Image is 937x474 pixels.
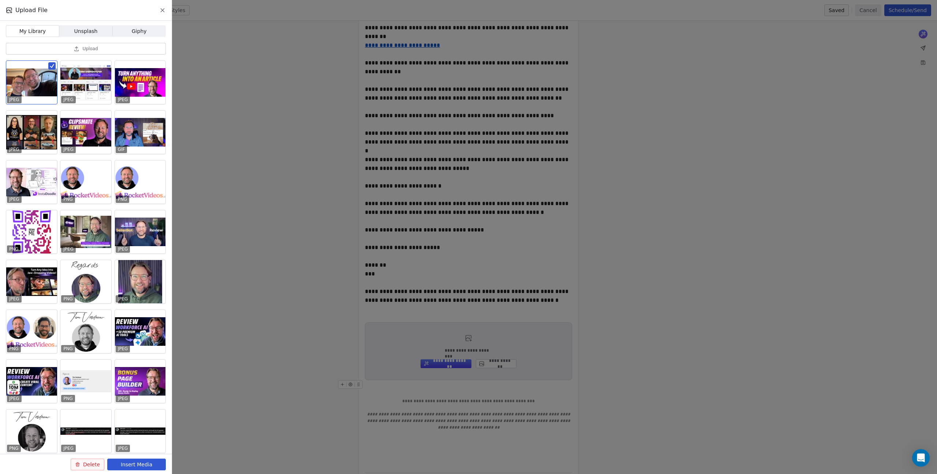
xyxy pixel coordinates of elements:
[63,147,74,152] p: JPEG
[63,346,73,352] p: PNG
[107,459,166,470] button: Insert Media
[63,196,73,202] p: PNG
[9,396,19,401] p: JPEG
[132,27,147,35] span: Giphy
[118,196,127,202] p: PNG
[6,43,166,55] button: Upload
[9,246,19,252] p: PNG
[118,246,128,252] p: JPEG
[9,147,19,152] p: JPEG
[63,97,74,103] p: JPEG
[9,296,19,302] p: JPEG
[9,196,19,202] p: JPEG
[9,346,19,352] p: PNG
[118,97,128,103] p: JPEG
[63,296,73,302] p: PNG
[118,396,128,401] p: JPEG
[912,449,930,467] div: Open Intercom Messenger
[118,296,128,302] p: JPEG
[118,346,128,352] p: JPEG
[15,6,48,15] span: Upload File
[9,97,19,103] p: JPEG
[9,445,19,451] p: PNG
[118,147,125,152] p: GIF
[118,445,128,451] p: JPEG
[63,246,74,252] p: JPEG
[71,459,104,470] button: Delete
[74,27,98,35] span: Unsplash
[82,46,98,52] span: Upload
[63,396,73,401] p: PNG
[63,445,74,451] p: JPEG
